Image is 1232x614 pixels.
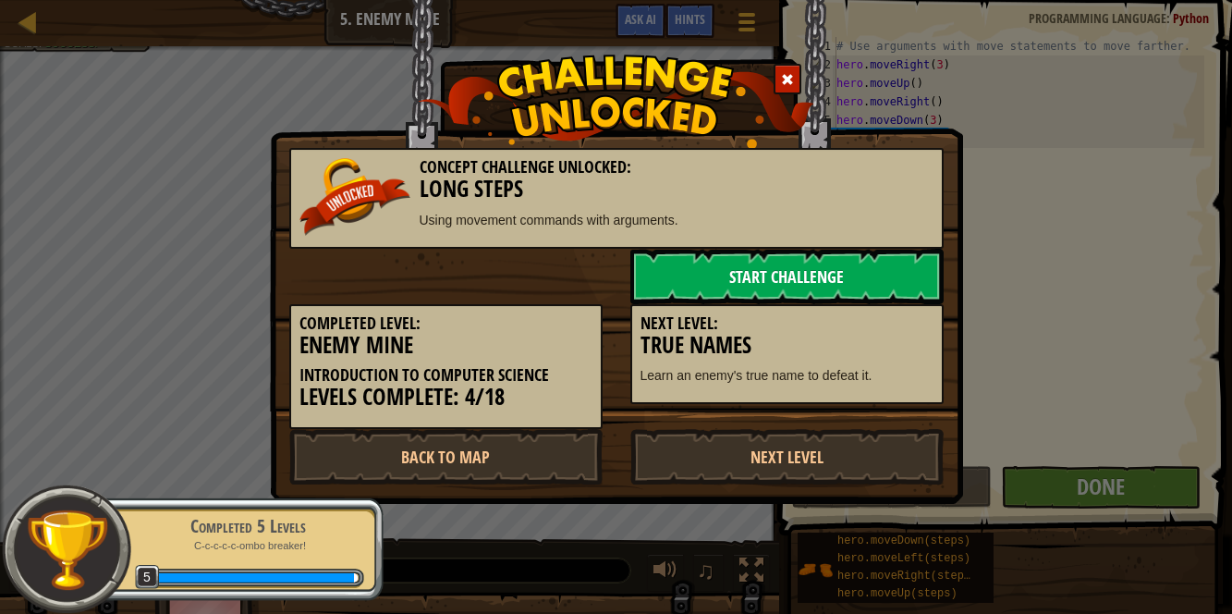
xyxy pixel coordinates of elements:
span: 5 [135,565,160,590]
p: Learn an enemy's true name to defeat it. [640,366,933,385]
a: Start Challenge [630,249,944,304]
img: challenge_unlocked.png [418,55,814,149]
div: 1 XP until level 6 [354,573,358,583]
h5: Next Level: [640,314,933,333]
h3: Levels Complete: 4/18 [299,385,592,410]
p: Using movement commands with arguments. [299,211,933,229]
h3: True Names [640,333,933,358]
p: C-c-c-c-c-ombo breaker! [131,539,364,553]
div: Completed 5 Levels [131,513,364,539]
a: Back to Map [289,429,603,485]
a: Next Level [630,429,944,485]
span: Concept Challenge Unlocked: [420,155,631,178]
h5: Introduction to Computer Science [299,366,592,385]
h3: Long Steps [299,177,933,202]
div: 50 XP earned [155,573,354,583]
img: trophy.png [25,508,109,592]
img: unlocked_banner.png [299,158,410,236]
h5: Completed Level: [299,314,592,333]
h3: Enemy Mine [299,333,592,358]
